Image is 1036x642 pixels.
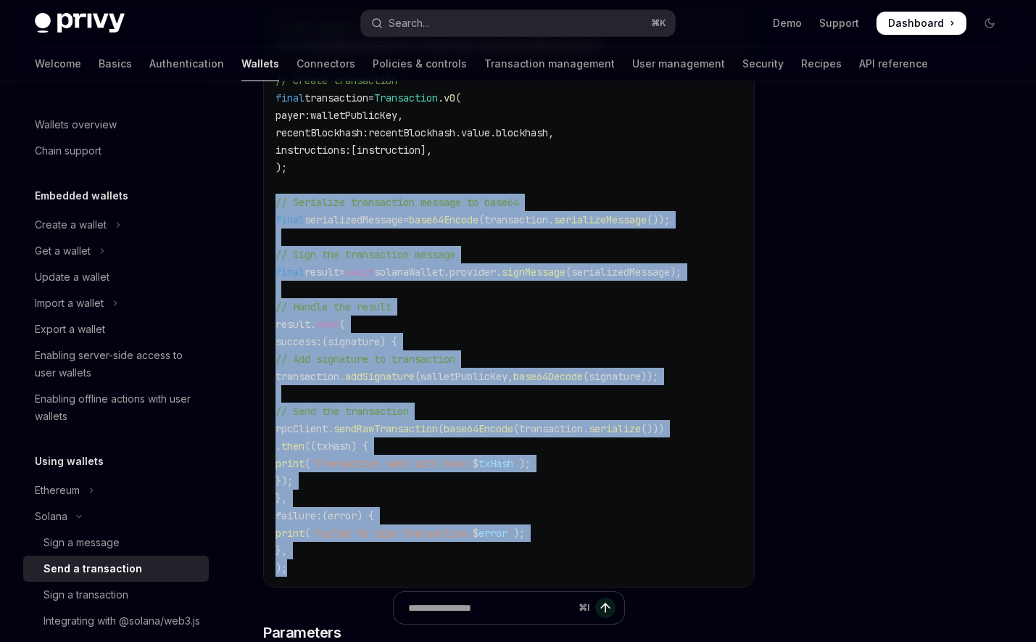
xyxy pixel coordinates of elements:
[275,353,455,366] span: // Add signature to transaction
[519,457,531,470] span: );
[322,335,397,348] span: (signature) {
[35,453,104,470] h5: Using wallets
[333,422,438,435] span: sendRawTransaction
[275,196,519,209] span: // Serialize transaction message to base64
[409,213,478,226] span: base64Encode
[478,527,507,540] span: error
[275,492,287,505] span: },
[241,46,279,81] a: Wallets
[304,91,368,104] span: transaction
[368,126,554,139] span: recentBlockhash.value.blockhash,
[23,608,209,634] a: Integrating with @solana/web3.js
[275,335,316,348] span: success
[310,527,473,540] span: 'Failed to sign transaction:
[478,457,513,470] span: txHash
[444,91,455,104] span: v0
[149,46,224,81] a: Authentication
[35,347,200,382] div: Enabling server-side access to user wallets
[339,318,345,331] span: (
[888,16,944,30] span: Dashboard
[513,457,519,470] span: '
[23,582,209,608] a: Sign a transaction
[275,248,455,261] span: // Sign the transaction message
[438,91,444,104] span: .
[374,266,502,279] span: solanaWallet.provider.
[275,109,304,122] span: payer
[43,586,128,604] div: Sign a transaction
[478,213,554,226] span: (transaction.
[275,474,293,487] span: });
[304,213,403,226] span: serializedMessage
[35,508,67,525] div: Solana
[275,91,304,104] span: final
[275,527,304,540] span: print
[859,46,928,81] a: API reference
[275,300,391,313] span: // Handle the result
[322,509,374,522] span: (error) {
[275,213,304,226] span: final
[345,266,374,279] span: await
[275,405,409,418] span: // Send the transaction
[43,534,120,551] div: Sign a message
[35,242,91,260] div: Get a wallet
[513,422,589,435] span: (transaction.
[35,390,200,425] div: Enabling offline actions with user wallets
[275,509,316,522] span: failure
[389,15,429,32] div: Search...
[275,370,345,383] span: transaction.
[316,335,322,348] span: :
[583,370,658,383] span: (signature));
[281,440,304,453] span: then
[275,161,287,174] span: );
[595,598,616,618] button: Send message
[513,370,583,383] span: base64Decode
[275,561,287,575] span: );
[23,290,209,316] button: Toggle Import a wallet section
[23,138,209,164] a: Chain support
[502,266,565,279] span: signMessage
[361,10,676,36] button: Open search
[362,126,368,139] span: :
[374,91,438,104] span: Transaction
[641,422,664,435] span: ()))
[35,142,101,160] div: Chain support
[275,318,316,331] span: result.
[275,440,281,453] span: .
[23,556,209,582] a: Send a transaction
[23,530,209,556] a: Sign a message
[23,386,209,429] a: Enabling offline actions with user wallets
[23,477,209,503] button: Toggle Ethereum section
[473,527,478,540] span: $
[23,112,209,138] a: Wallets overview
[345,370,415,383] span: addSignature
[368,91,374,104] span: =
[304,109,310,122] span: :
[877,12,966,35] a: Dashboard
[304,457,310,470] span: (
[773,16,802,30] a: Demo
[589,422,641,435] span: serialize
[819,16,859,30] a: Support
[297,46,355,81] a: Connectors
[304,440,368,453] span: ((txHash) {
[35,46,81,81] a: Welcome
[275,144,345,157] span: instructions
[23,503,209,530] button: Toggle Solana section
[351,144,432,157] span: [instruction],
[507,527,513,540] span: '
[35,295,104,312] div: Import a wallet
[304,266,339,279] span: result
[275,457,304,470] span: print
[275,422,333,435] span: rpcClient.
[275,266,304,279] span: final
[275,544,287,557] span: },
[415,370,513,383] span: (walletPublicKey,
[23,264,209,290] a: Update a wallet
[43,560,142,577] div: Send a transaction
[651,17,666,29] span: ⌘ K
[310,457,473,470] span: 'Transaction sent with hash:
[275,126,362,139] span: recentBlockhash
[23,316,209,342] a: Export a wallet
[316,318,339,331] span: when
[438,422,444,435] span: (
